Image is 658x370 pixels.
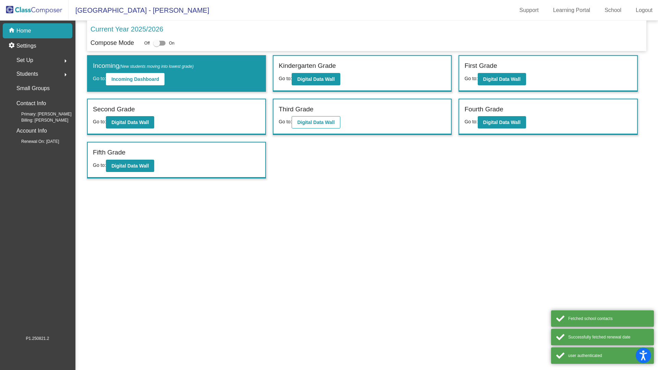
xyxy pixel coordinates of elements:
div: Successfully fetched renewal date [568,334,649,340]
button: Digital Data Wall [106,160,154,172]
b: Digital Data Wall [297,76,334,82]
button: Digital Data Wall [106,116,154,128]
span: (New students moving into lowest grade) [119,64,194,69]
span: Go to: [93,119,106,124]
span: Students [16,69,38,79]
mat-icon: settings [8,42,16,50]
p: Small Groups [16,84,50,93]
div: user authenticated [568,353,649,359]
label: Second Grade [93,104,135,114]
mat-icon: arrow_right [61,71,70,79]
p: Contact Info [16,99,46,108]
span: Go to: [464,76,477,81]
span: On [169,40,174,46]
p: Current Year 2025/2026 [90,24,163,34]
b: Digital Data Wall [297,120,334,125]
a: Logout [630,5,658,16]
span: Go to: [279,76,292,81]
span: Primary: [PERSON_NAME] [10,111,72,117]
b: Digital Data Wall [483,120,521,125]
span: Renewal On: [DATE] [10,138,59,145]
span: Go to: [93,76,106,81]
span: Go to: [93,162,106,168]
button: Digital Data Wall [292,116,340,128]
span: Go to: [464,119,477,124]
label: First Grade [464,61,497,71]
button: Digital Data Wall [478,116,526,128]
span: Billing: [PERSON_NAME] [10,117,68,123]
button: Digital Data Wall [292,73,340,85]
b: Digital Data Wall [483,76,521,82]
label: Kindergarten Grade [279,61,336,71]
b: Incoming Dashboard [111,76,159,82]
a: Learning Portal [548,5,596,16]
p: Home [16,27,31,35]
a: Support [514,5,544,16]
label: Incoming [93,61,194,71]
b: Digital Data Wall [111,120,149,125]
div: Fetched school contacts [568,316,649,322]
button: Incoming Dashboard [106,73,164,85]
b: Digital Data Wall [111,163,149,169]
p: Settings [16,42,36,50]
span: Off [144,40,150,46]
p: Compose Mode [90,38,134,48]
mat-icon: arrow_right [61,57,70,65]
label: Third Grade [279,104,313,114]
button: Digital Data Wall [478,73,526,85]
p: Account Info [16,126,47,136]
span: Set Up [16,56,33,65]
label: Fourth Grade [464,104,503,114]
span: Go to: [279,119,292,124]
a: School [599,5,627,16]
span: [GEOGRAPHIC_DATA] - [PERSON_NAME] [69,5,209,16]
mat-icon: home [8,27,16,35]
label: Fifth Grade [93,148,125,158]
